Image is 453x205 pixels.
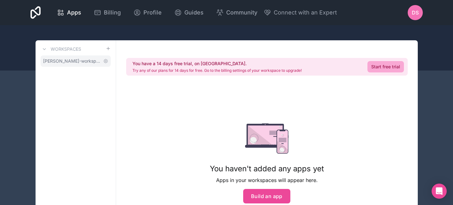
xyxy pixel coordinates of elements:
[367,61,404,72] a: Start free trial
[41,45,81,53] a: Workspaces
[132,60,302,67] h2: You have a 14 days free trial, on [GEOGRAPHIC_DATA].
[132,68,302,73] p: Try any of our plans for 14 days for free. Go to the billing settings of your workspace to upgrade!
[41,55,111,67] a: [PERSON_NAME]-workspace
[210,176,324,184] p: Apps in your workspaces will appear here.
[211,6,262,20] a: Community
[52,6,86,20] a: Apps
[243,189,290,203] button: Build an app
[432,184,447,199] div: Open Intercom Messenger
[226,8,257,17] span: Community
[412,9,419,16] span: DS
[264,8,337,17] button: Connect with an Expert
[143,8,162,17] span: Profile
[51,46,81,52] h3: Workspaces
[169,6,209,20] a: Guides
[274,8,337,17] span: Connect with an Expert
[128,6,167,20] a: Profile
[184,8,204,17] span: Guides
[67,8,81,17] span: Apps
[210,164,324,174] h1: You haven't added any apps yet
[104,8,121,17] span: Billing
[89,6,126,20] a: Billing
[245,123,289,154] img: empty state
[43,58,101,64] span: [PERSON_NAME]-workspace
